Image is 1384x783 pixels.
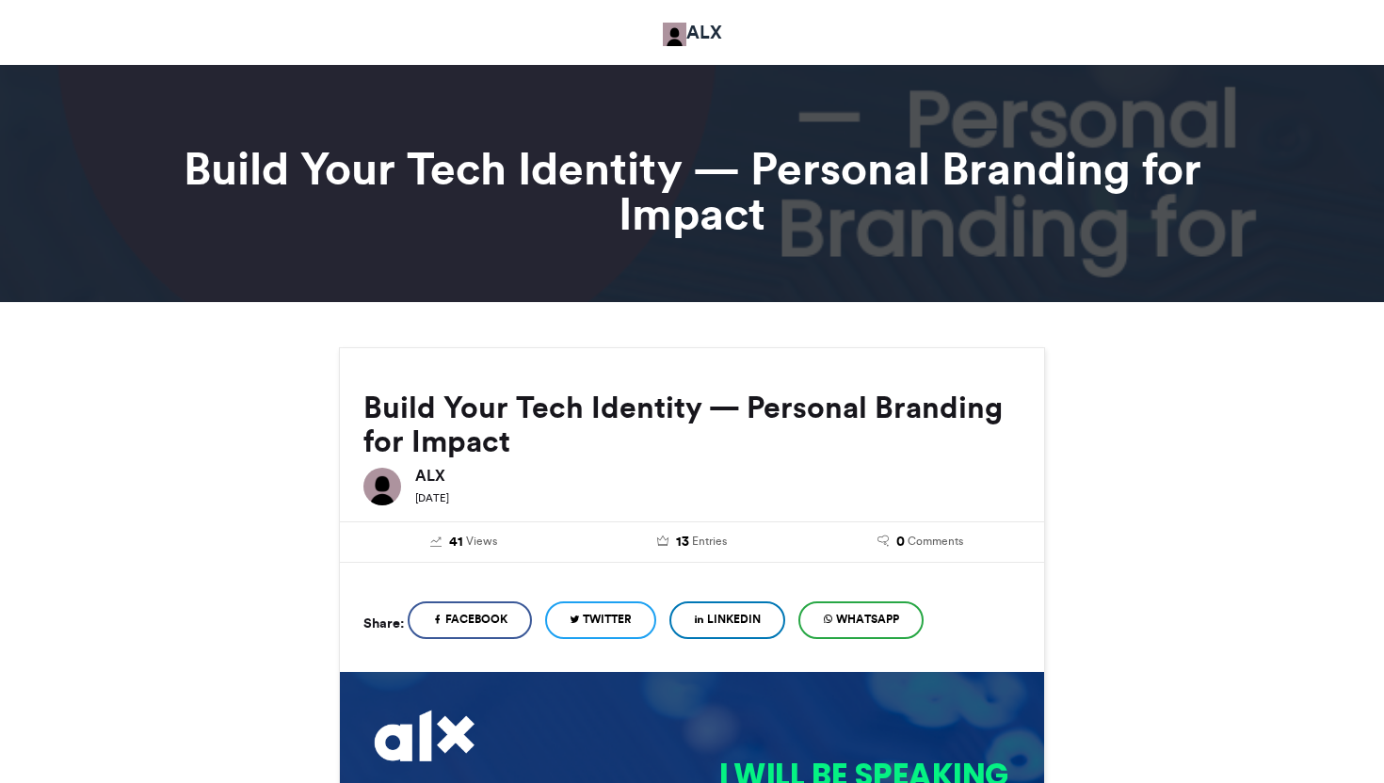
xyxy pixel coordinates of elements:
span: Views [466,533,497,550]
a: Twitter [545,601,656,639]
h5: Share: [363,611,404,635]
a: 41 Views [363,532,564,552]
a: WhatsApp [798,601,924,639]
span: Entries [692,533,727,550]
span: WhatsApp [836,611,899,628]
span: Twitter [583,611,632,628]
img: ALX [663,23,686,46]
span: 41 [449,532,463,552]
span: Facebook [445,611,507,628]
h2: Build Your Tech Identity — Personal Branding for Impact [363,391,1021,458]
img: ALX [363,468,401,505]
a: 0 Comments [820,532,1021,552]
h1: Build Your Tech Identity — Personal Branding for Impact [169,146,1215,236]
a: ALX [663,19,722,46]
h6: ALX [415,468,1021,483]
small: [DATE] [415,491,449,504]
a: 13 Entries [592,532,793,552]
a: LinkedIn [669,601,785,639]
span: 13 [676,532,689,552]
span: LinkedIn [707,611,761,628]
span: 0 [896,532,905,552]
span: Comments [908,533,963,550]
a: Facebook [408,601,532,639]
